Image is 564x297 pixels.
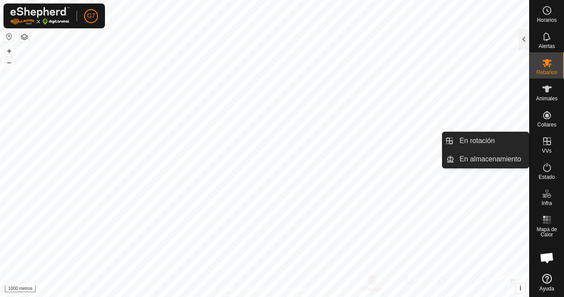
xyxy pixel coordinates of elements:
[537,17,557,23] font: Horarios
[454,132,529,150] a: En rotación
[537,122,556,128] font: Collares
[539,43,555,49] font: Alertas
[220,287,270,293] font: Política de Privacidad
[19,32,30,42] button: Capas del Mapa
[4,57,14,68] button: –
[4,31,14,42] button: Restablecer Mapa
[4,46,14,56] button: +
[536,69,557,75] font: Rebaños
[536,96,557,102] font: Animales
[534,245,560,271] div: Chat abierto
[459,137,495,144] font: En rotación
[220,286,270,294] a: Política de Privacidad
[454,150,529,168] a: En almacenamiento
[542,148,551,154] font: VVs
[442,132,529,150] li: En rotación
[7,58,11,67] font: –
[540,286,554,292] font: Ayuda
[459,155,521,163] font: En almacenamiento
[7,46,12,55] font: +
[87,12,95,19] font: G7
[520,284,521,292] font: i
[516,283,525,293] button: i
[280,286,310,294] a: Contáctenos
[10,7,70,25] img: Logotipo de Gallagher
[541,200,552,206] font: Infra
[537,226,557,238] font: Mapa de Calor
[539,174,555,180] font: Estado
[280,287,310,293] font: Contáctenos
[442,150,529,168] li: En almacenamiento
[530,270,564,295] a: Ayuda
